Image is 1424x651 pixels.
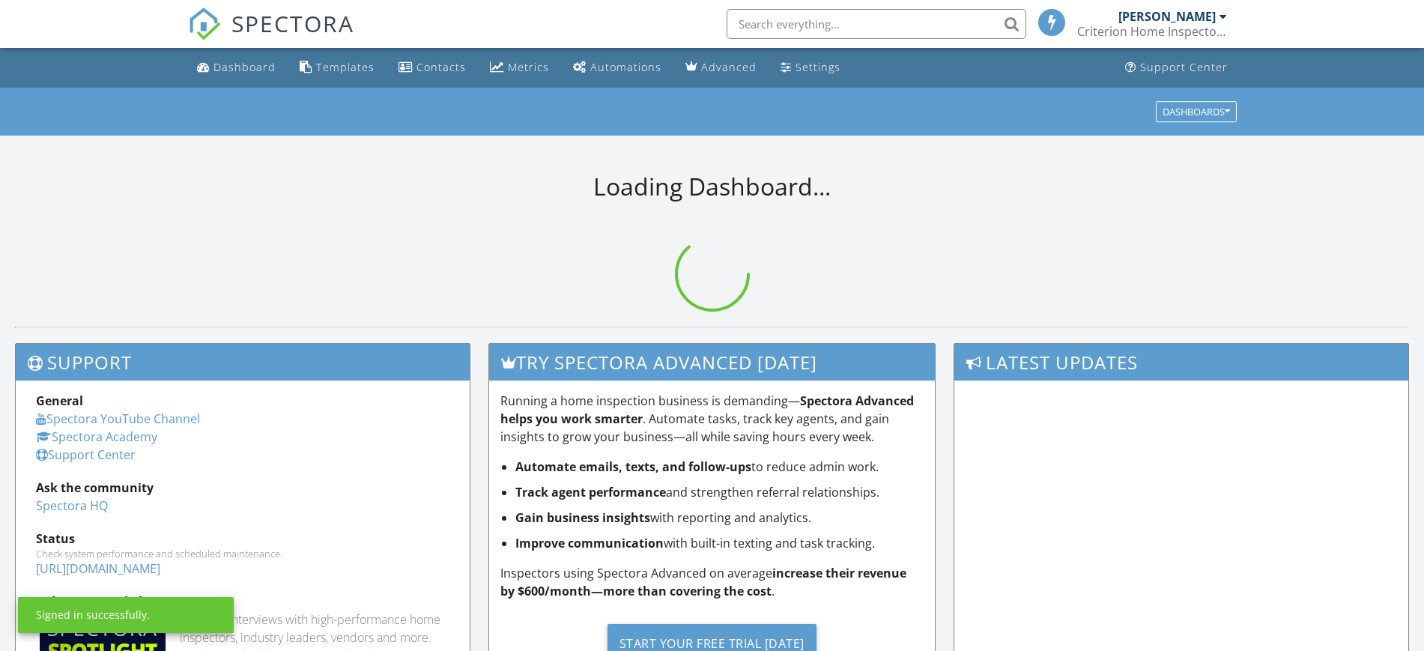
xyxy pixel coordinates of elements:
h3: Latest Updates [954,344,1408,381]
a: Advanced [679,54,763,82]
p: Running a home inspection business is demanding— . Automate tasks, track key agents, and gain ins... [500,392,923,446]
a: Settings [775,54,846,82]
div: Industry Knowledge [36,593,449,611]
div: Templates [316,60,375,74]
strong: Track agent performance [515,484,666,500]
div: Contacts [416,60,466,74]
li: to reduce admin work. [515,458,923,476]
strong: increase their revenue by $600/month—more than covering the cost [500,565,906,599]
div: Ask the community [36,479,449,497]
button: Dashboards [1156,101,1237,122]
span: SPECTORA [231,7,354,39]
a: Metrics [484,54,555,82]
div: Advanced [701,60,757,74]
li: with built-in texting and task tracking. [515,534,923,552]
div: Dashboard [213,60,276,74]
a: [URL][DOMAIN_NAME] [36,560,160,577]
div: Automations [590,60,661,74]
a: Templates [294,54,381,82]
h3: Try spectora advanced [DATE] [489,344,934,381]
a: SPECTORA [188,20,354,52]
div: Criterion Home Inspectors, LLC [1077,24,1227,39]
img: The Best Home Inspection Software - Spectora [188,7,221,40]
a: Spectora Academy [36,429,157,445]
div: Support Center [1140,60,1228,74]
strong: Automate emails, texts, and follow-ups [515,458,751,475]
strong: Spectora Advanced helps you work smarter [500,393,914,427]
strong: General [36,393,83,409]
div: Status [36,530,449,548]
a: Spectora YouTube Channel [36,411,200,427]
div: Dashboards [1163,106,1230,117]
div: [PERSON_NAME] [1118,9,1216,24]
a: Support Center [36,446,136,463]
a: Automations (Basic) [567,54,667,82]
a: Contacts [393,54,472,82]
strong: Gain business insights [515,509,650,526]
input: Search everything... [727,9,1026,39]
h3: Support [16,344,470,381]
a: Spectora HQ [36,497,108,514]
a: Support Center [1119,54,1234,82]
p: Inspectors using Spectora Advanced on average . [500,564,923,600]
li: and strengthen referral relationships. [515,483,923,501]
div: Settings [796,60,840,74]
div: Metrics [508,60,549,74]
div: Signed in successfully. [36,608,150,623]
div: Check system performance and scheduled maintenance. [36,548,449,560]
li: with reporting and analytics. [515,509,923,527]
strong: Improve communication [515,535,664,551]
a: Dashboard [191,54,282,82]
